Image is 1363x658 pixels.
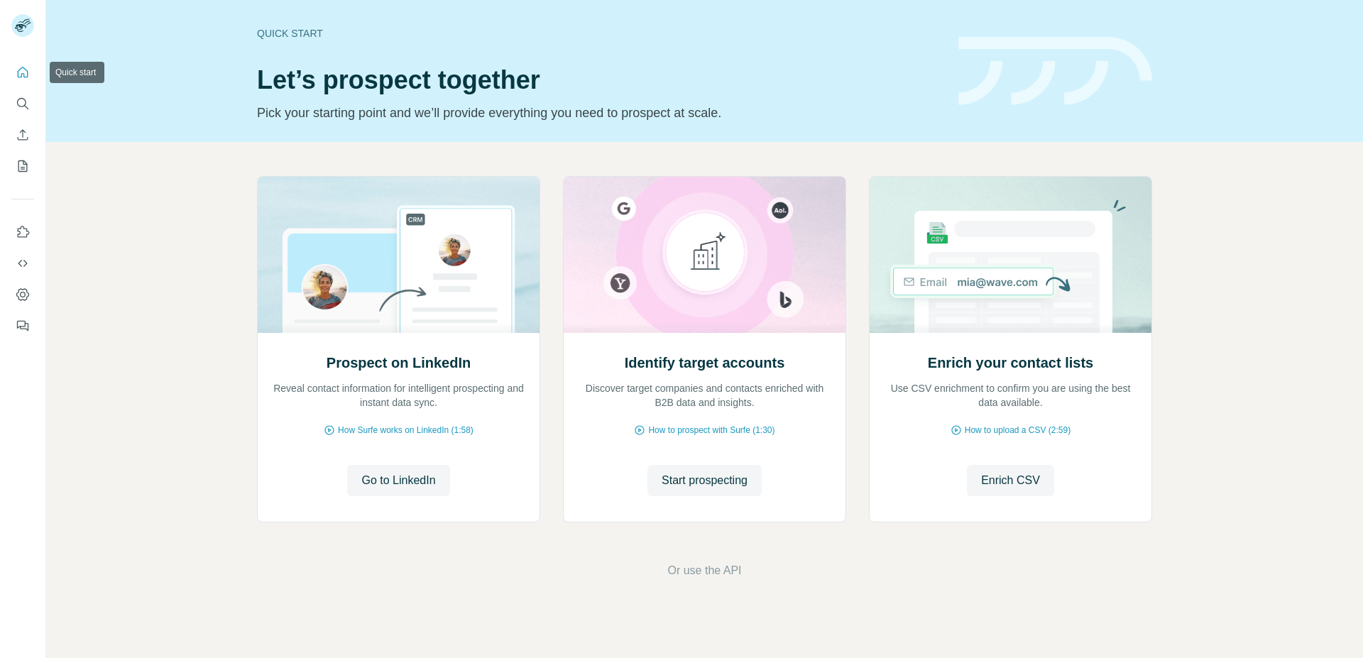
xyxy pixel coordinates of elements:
[884,381,1137,410] p: Use CSV enrichment to confirm you are using the best data available.
[11,282,34,307] button: Dashboard
[578,381,831,410] p: Discover target companies and contacts enriched with B2B data and insights.
[11,313,34,339] button: Feedback
[625,353,785,373] h2: Identify target accounts
[272,381,525,410] p: Reveal contact information for intelligent prospecting and instant data sync.
[563,177,846,333] img: Identify target accounts
[347,465,449,496] button: Go to LinkedIn
[257,66,941,94] h1: Let’s prospect together
[967,465,1054,496] button: Enrich CSV
[11,60,34,85] button: Quick start
[11,91,34,116] button: Search
[11,153,34,179] button: My lists
[257,26,941,40] div: Quick start
[11,251,34,276] button: Use Surfe API
[667,562,741,579] button: Or use the API
[11,219,34,245] button: Use Surfe on LinkedIn
[647,465,762,496] button: Start prospecting
[257,177,540,333] img: Prospect on LinkedIn
[11,122,34,148] button: Enrich CSV
[327,353,471,373] h2: Prospect on LinkedIn
[338,424,474,437] span: How Surfe works on LinkedIn (1:58)
[958,37,1152,106] img: banner
[361,472,435,489] span: Go to LinkedIn
[928,353,1093,373] h2: Enrich your contact lists
[981,472,1040,489] span: Enrich CSV
[648,424,774,437] span: How to prospect with Surfe (1:30)
[662,472,748,489] span: Start prospecting
[257,103,941,123] p: Pick your starting point and we’ll provide everything you need to prospect at scale.
[869,177,1152,333] img: Enrich your contact lists
[965,424,1071,437] span: How to upload a CSV (2:59)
